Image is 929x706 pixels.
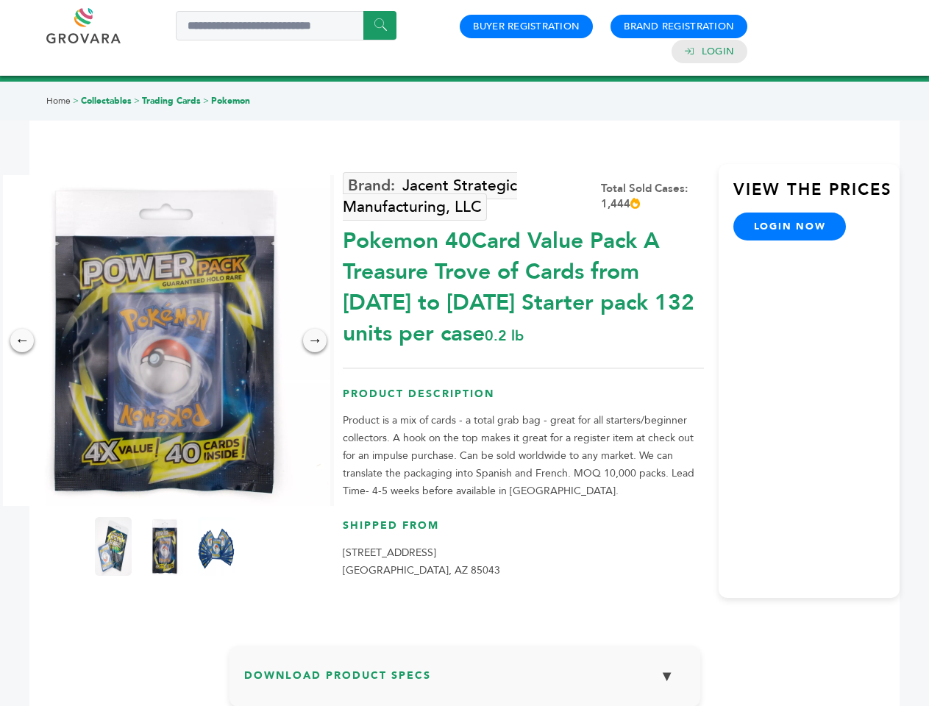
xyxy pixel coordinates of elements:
div: Pokemon 40Card Value Pack A Treasure Trove of Cards from [DATE] to [DATE] Starter pack 132 units ... [343,218,704,349]
h3: Product Description [343,387,704,413]
a: Home [46,95,71,107]
p: [STREET_ADDRESS] [GEOGRAPHIC_DATA], AZ 85043 [343,544,704,580]
span: > [134,95,140,107]
a: Trading Cards [142,95,201,107]
h3: View the Prices [733,179,900,213]
p: Product is a mix of cards - a total grab bag - great for all starters/beginner collectors. A hook... [343,412,704,500]
div: Total Sold Cases: 1,444 [601,181,704,212]
img: Pokemon 40-Card Value Pack – A Treasure Trove of Cards from 1996 to 2024 - Starter pack! 132 unit... [146,517,183,576]
a: Collectables [81,95,132,107]
a: Pokemon [211,95,250,107]
span: > [73,95,79,107]
h3: Shipped From [343,518,704,544]
a: Jacent Strategic Manufacturing, LLC [343,172,517,221]
button: ▼ [649,660,686,692]
a: login now [733,213,847,240]
div: → [303,329,327,352]
img: Pokemon 40-Card Value Pack – A Treasure Trove of Cards from 1996 to 2024 - Starter pack! 132 unit... [95,517,132,576]
div: ← [10,329,34,352]
input: Search a product or brand... [176,11,396,40]
a: Login [702,45,734,58]
span: 0.2 lb [485,326,524,346]
span: > [203,95,209,107]
img: Pokemon 40-Card Value Pack – A Treasure Trove of Cards from 1996 to 2024 - Starter pack! 132 unit... [198,517,235,576]
a: Brand Registration [624,20,734,33]
a: Buyer Registration [473,20,580,33]
h3: Download Product Specs [244,660,686,703]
